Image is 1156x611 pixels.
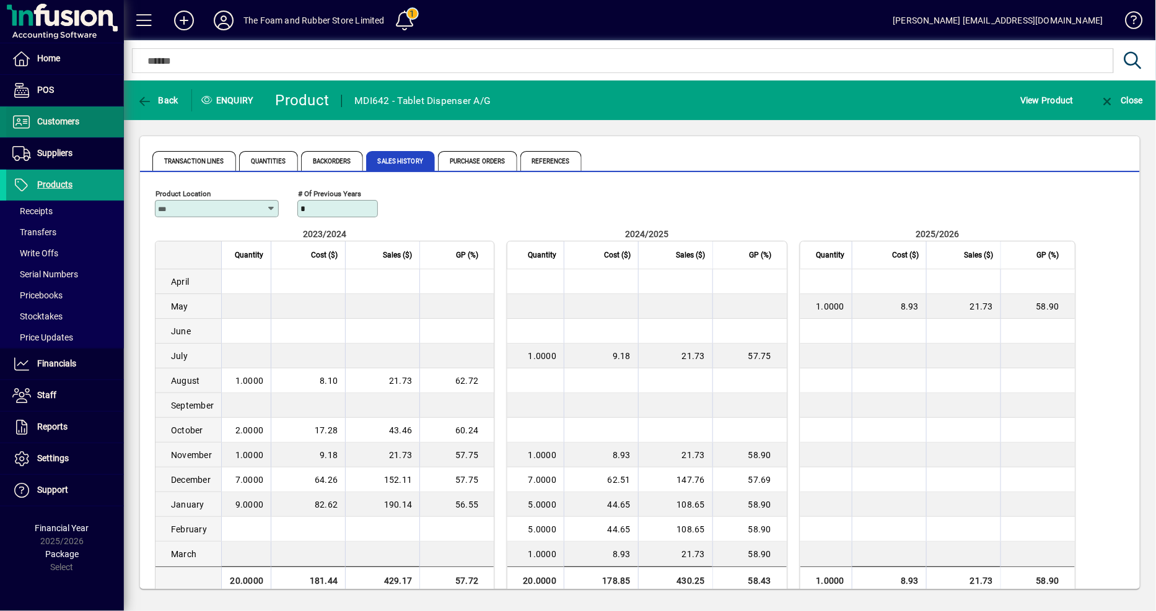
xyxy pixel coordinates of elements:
a: Support [6,475,124,506]
span: 21.73 [389,376,412,386]
td: 429.17 [345,566,419,594]
span: 1.0000 [817,301,845,311]
span: 64.26 [315,475,338,485]
span: 147.76 [677,475,706,485]
span: Purchase Orders [438,151,517,171]
span: 7.0000 [235,475,264,485]
span: Customers [37,116,79,126]
span: 56.55 [455,500,478,509]
span: Back [137,95,178,105]
span: Stocktakes [12,311,63,321]
span: Sales ($) [964,248,993,262]
span: Close [1100,95,1143,105]
mat-label: # of previous years [298,189,361,198]
app-page-header-button: Back [124,89,192,111]
span: 57.69 [748,475,771,485]
span: 21.73 [682,549,705,559]
span: 21.73 [389,450,412,460]
td: 58.43 [712,566,787,594]
span: 62.72 [455,376,478,386]
span: 152.11 [384,475,413,485]
span: GP (%) [456,248,478,262]
span: GP (%) [749,248,771,262]
span: 21.73 [682,351,705,361]
span: 60.24 [455,425,478,435]
span: 21.73 [970,301,993,311]
div: MDI642 - Tablet Dispenser A/G [354,91,491,111]
td: 20.0000 [507,566,564,594]
span: 8.10 [320,376,338,386]
span: Support [37,485,68,495]
td: 21.73 [926,566,1001,594]
td: December [155,467,221,492]
span: 44.65 [608,500,631,509]
span: Quantities [239,151,298,171]
span: Suppliers [37,148,72,158]
td: August [155,368,221,393]
td: January [155,492,221,517]
span: Financials [37,358,76,368]
span: Sales History [366,151,435,171]
button: Profile [204,9,243,32]
span: Cost ($) [311,248,338,262]
td: 20.0000 [221,566,271,594]
span: 62.51 [608,475,631,485]
span: Cost ($) [604,248,631,262]
span: 9.18 [613,351,631,361]
span: Products [37,180,72,189]
span: 1.0000 [528,549,557,559]
td: 178.85 [564,566,638,594]
span: Package [45,549,79,559]
a: Price Updates [6,327,124,348]
span: 43.46 [389,425,412,435]
td: April [155,269,221,294]
span: Write Offs [12,248,58,258]
td: July [155,344,221,368]
span: 5.0000 [528,524,557,534]
a: Receipts [6,201,124,222]
span: 9.18 [320,450,338,460]
app-page-header-button: Close enquiry [1087,89,1156,111]
span: 44.65 [608,524,631,534]
span: Price Updates [12,332,73,342]
a: Transfers [6,222,124,243]
button: View Product [1017,89,1077,111]
a: Knowledge Base [1116,2,1141,43]
span: 8.93 [613,549,631,559]
span: 21.73 [682,450,705,460]
span: 82.62 [315,500,338,509]
mat-label: Product Location [155,189,211,198]
td: September [155,393,221,418]
span: Receipts [12,206,53,216]
td: May [155,294,221,319]
span: Financial Year [35,523,89,533]
span: Sales ($) [383,248,412,262]
td: 430.25 [638,566,712,594]
div: The Foam and Rubber Store Limited [243,11,385,30]
span: 108.65 [677,500,706,509]
span: 8.93 [613,450,631,460]
span: Serial Numbers [12,269,78,279]
span: 2025/2026 [916,229,960,239]
button: Add [164,9,204,32]
span: 2023/2024 [303,229,346,239]
span: GP (%) [1037,248,1059,262]
span: 8.93 [901,301,919,311]
span: 58.90 [748,450,771,460]
a: Serial Numbers [6,264,124,285]
span: Pricebooks [12,290,63,300]
a: Home [6,43,124,74]
span: 190.14 [384,500,413,509]
a: Write Offs [6,243,124,264]
span: Staff [37,390,56,400]
td: 57.72 [419,566,494,594]
span: Settings [37,453,69,463]
a: Financials [6,349,124,379]
span: Home [37,53,60,63]
span: Backorders [301,151,363,171]
a: Suppliers [6,138,124,169]
span: 2.0000 [235,425,264,435]
a: Stocktakes [6,306,124,327]
span: 58.90 [748,549,771,559]
span: 7.0000 [528,475,557,485]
